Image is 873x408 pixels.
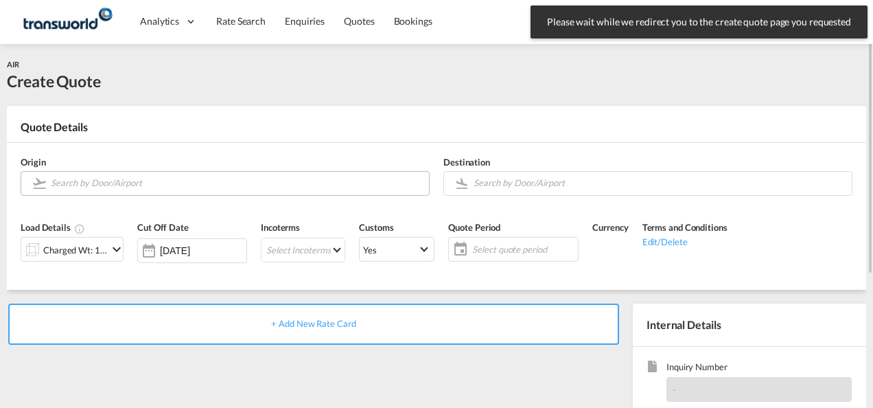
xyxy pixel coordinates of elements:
span: Currency [592,222,628,233]
span: Terms and Conditions [642,222,727,233]
img: f753ae806dec11f0841701cdfdf085c0.png [21,6,113,37]
div: Charged Wt: 1.00 KGicon-chevron-down [21,237,124,262]
span: Customs [359,222,393,233]
div: Internal Details [633,304,866,346]
span: Cut Off Date [137,222,189,233]
div: Create Quote [7,70,101,92]
span: Analytics [140,14,179,28]
input: Select [160,245,246,256]
span: Inquiry Number [666,361,852,376]
span: Bookings [394,15,432,27]
div: Edit/Delete [642,234,727,248]
md-icon: icon-chevron-down [108,241,125,258]
md-icon: Chargeable Weight [74,223,85,234]
span: Quote Period [448,222,500,233]
span: Destination [443,157,490,168]
span: - [673,384,676,395]
input: Search by Door/Airport [51,171,422,195]
span: Origin [21,157,45,168]
span: Please wait while we redirect you to the create quote page you requested [543,15,855,29]
span: Enquiries [285,15,325,27]
input: Search by Door/Airport [474,171,845,195]
md-select: Select Customs: Yes [359,237,434,262]
span: Incoterms [261,222,300,233]
div: Quote Details [7,120,866,141]
span: Rate Search [216,15,266,27]
div: + Add New Rate Card [8,304,619,345]
span: + Add New Rate Card [271,318,356,329]
md-icon: icon-calendar [449,241,465,258]
span: AIR [7,60,19,69]
div: Yes [363,245,377,256]
span: Quotes [344,15,374,27]
span: Select quote period [469,240,578,259]
span: Load Details [21,222,85,233]
span: Select quote period [472,243,574,256]
md-select: Select Incoterms [261,238,345,262]
div: Charged Wt: 1.00 KG [43,240,108,260]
